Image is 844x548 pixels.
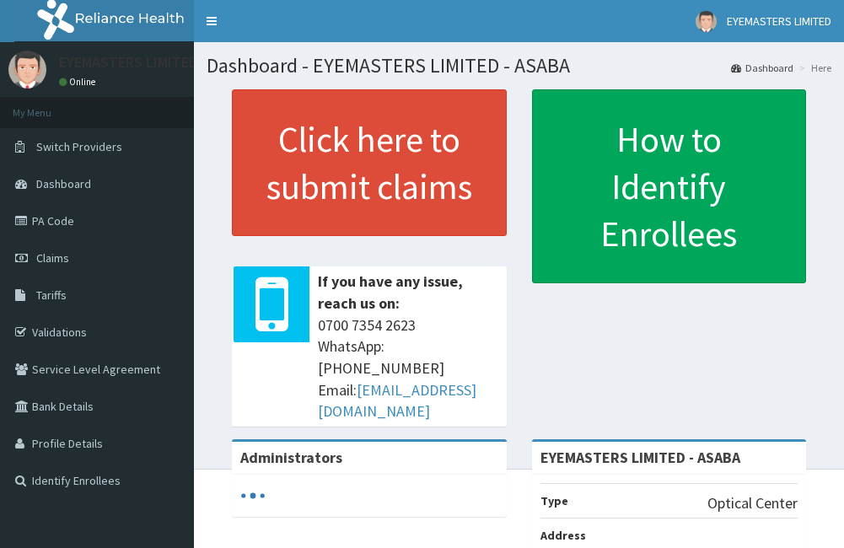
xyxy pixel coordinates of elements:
[318,380,476,422] a: [EMAIL_ADDRESS][DOMAIN_NAME]
[727,13,831,29] span: EYEMASTERS LIMITED
[696,11,717,32] img: User Image
[36,176,91,191] span: Dashboard
[795,61,831,75] li: Here
[232,89,507,236] a: Click here to submit claims
[731,61,793,75] a: Dashboard
[707,492,798,514] p: Optical Center
[36,287,67,303] span: Tariffs
[36,139,122,154] span: Switch Providers
[540,528,586,543] b: Address
[59,76,99,88] a: Online
[240,448,342,467] b: Administrators
[540,493,568,508] b: Type
[532,89,807,283] a: How to Identify Enrollees
[36,250,69,266] span: Claims
[318,271,463,313] b: If you have any issue, reach us on:
[59,55,198,70] p: EYEMASTERS LIMITED
[8,51,46,89] img: User Image
[540,448,740,467] strong: EYEMASTERS LIMITED - ASABA
[240,483,266,508] svg: audio-loading
[207,55,831,77] h1: Dashboard - EYEMASTERS LIMITED - ASABA
[318,314,498,423] span: 0700 7354 2623 WhatsApp: [PHONE_NUMBER] Email:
